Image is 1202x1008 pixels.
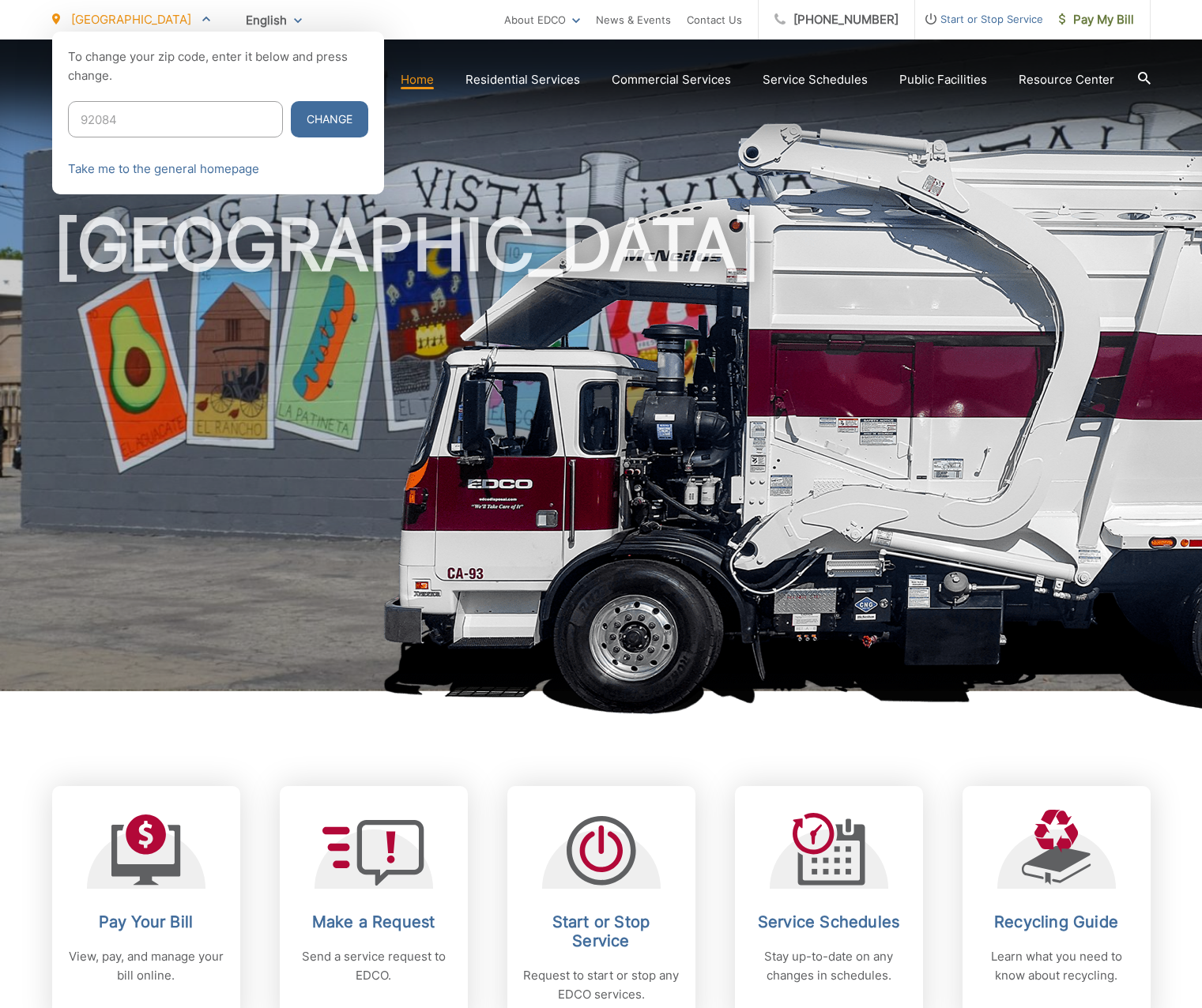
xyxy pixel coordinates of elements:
[596,10,671,29] a: News & Events
[687,10,742,29] a: Contact Us
[291,101,368,137] button: Change
[68,160,259,179] a: Take me to the general homepage
[71,12,191,27] span: [GEOGRAPHIC_DATA]
[68,47,368,85] p: To change your zip code, enter it below and press change.
[68,101,283,137] input: Enter zip code
[1059,10,1134,29] span: Pay My Bill
[234,6,314,34] span: English
[504,10,580,29] a: About EDCO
